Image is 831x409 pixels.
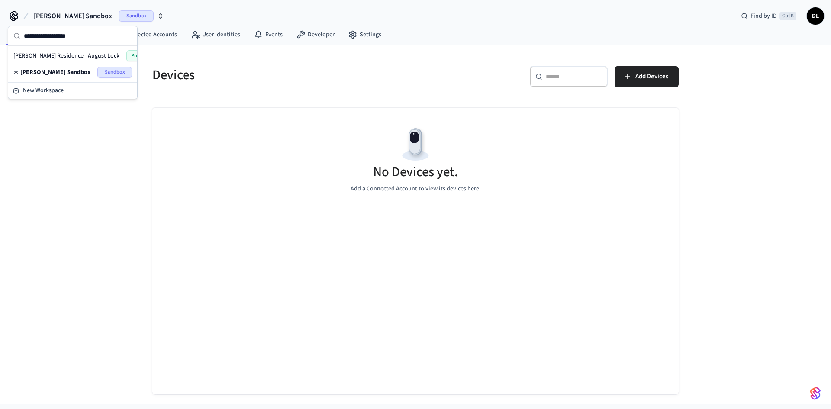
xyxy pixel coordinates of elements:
span: Sandbox [97,67,132,78]
span: Sandbox [119,10,154,22]
button: DL [807,7,824,25]
span: New Workspace [23,86,64,95]
a: User Identities [184,27,247,42]
a: Connected Accounts [106,27,184,42]
img: Devices Empty State [396,125,435,164]
span: DL [808,8,823,24]
a: Developer [290,27,341,42]
span: Production [126,50,161,61]
h5: No Devices yet. [373,163,458,181]
div: Suggestions [8,46,137,82]
span: Ctrl K [779,12,796,20]
span: Find by ID [750,12,777,20]
div: Find by IDCtrl K [734,8,803,24]
button: Add Devices [615,66,679,87]
img: SeamLogoGradient.69752ec5.svg [810,386,821,400]
span: [PERSON_NAME] Residence - August Lock [13,52,119,60]
a: Events [247,27,290,42]
span: [PERSON_NAME] Sandbox [20,68,90,77]
a: Settings [341,27,388,42]
a: Devices [2,27,47,42]
button: New Workspace [9,84,136,98]
span: Add Devices [635,71,668,82]
p: Add a Connected Account to view its devices here! [351,184,481,193]
span: [PERSON_NAME] Sandbox [34,11,112,21]
h5: Devices [152,66,410,84]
